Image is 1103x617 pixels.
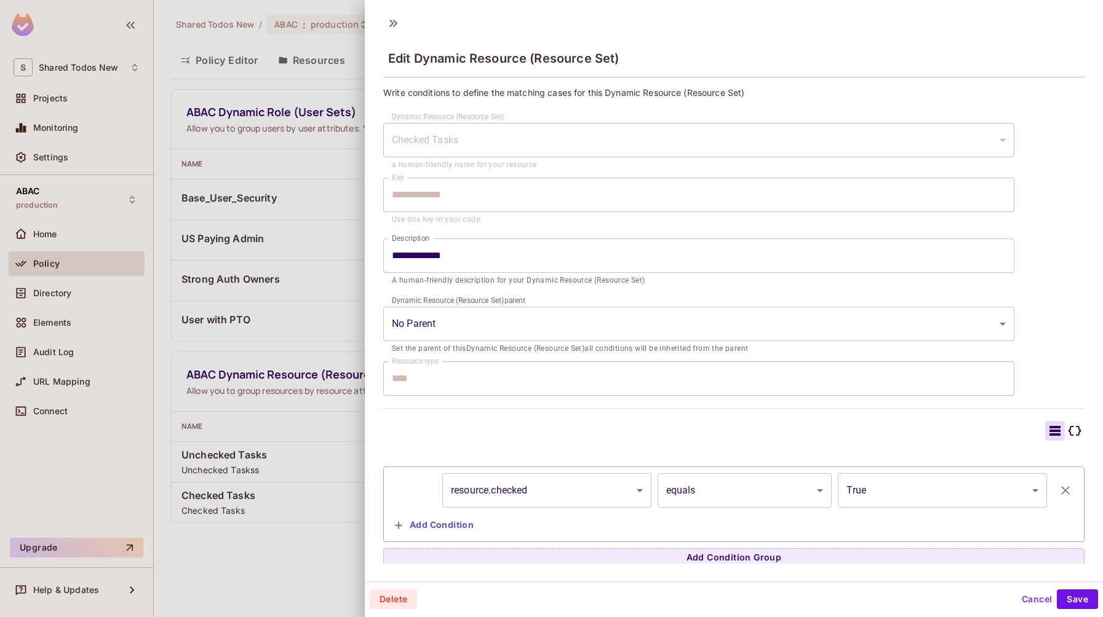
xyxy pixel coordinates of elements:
[392,111,504,122] label: Dynamic Resource (Resource Set)
[392,275,1006,287] p: A human-friendly description for your Dynamic Resource (Resource Set)
[392,159,1006,171] p: a human-friendly name for your resource
[838,473,1047,508] div: True
[370,589,417,609] button: Delete
[392,233,429,243] label: Description
[392,343,1006,355] p: Set the parent of this Dynamic Resource (Resource Set) all conditions will be inherited from the ...
[383,548,1085,568] button: Add Condition Group
[392,172,404,183] label: Key
[658,473,832,508] div: equals
[1057,589,1098,609] button: Save
[383,307,1014,341] div: Without label
[442,473,651,508] div: resource.checked
[383,87,1085,98] p: Write conditions to define the matching cases for this Dynamic Resource (Resource Set)
[392,356,439,366] label: Resource type
[392,295,525,305] label: Dynamic Resource (Resource Set) parent
[388,51,619,66] span: Edit Dynamic Resource (Resource Set)
[383,123,1014,157] div: Without label
[1017,589,1057,609] button: Cancel
[392,214,1006,226] p: Use this key in your code.
[390,516,479,535] button: Add Condition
